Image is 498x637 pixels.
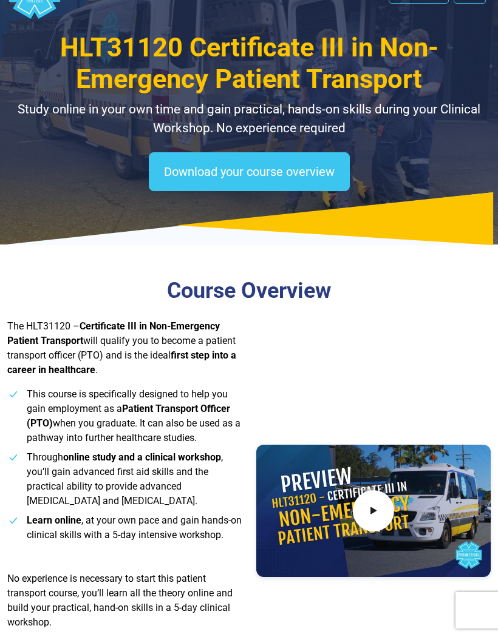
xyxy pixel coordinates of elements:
[7,320,236,376] span: The HLT31120 – will qualify you to become a patient transport officer (PTO) and is the ideal .
[27,388,240,443] span: This course is specifically designed to help you gain employment as a when you graduate. It can a...
[7,278,491,304] h3: Course Overview
[27,514,242,541] span: , at your own pace and gain hands-on clinical skills with a 5-day intensive workshop.
[7,349,236,376] strong: first step into a career in healthcare
[63,451,221,463] strong: online study and a clinical workshop
[27,514,81,526] strong: Learn online
[27,451,223,507] span: Through , you’ll gain advanced first aid skills and the practical ability to provide advanced [ME...
[7,320,220,346] strong: Certificate III in Non-Emergency Patient Transport
[7,100,491,138] p: Study online in your own time and gain practical, hands-on skills during your Clinical Workshop. ...
[149,152,350,191] a: Download your course overview
[60,32,438,95] span: HLT31120 Certificate III in Non-Emergency Patient Transport
[27,403,230,429] strong: Patient Transport Officer (PTO)
[7,573,233,628] span: No experience is necessary to start this patient transport course, you’ll learn all the theory on...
